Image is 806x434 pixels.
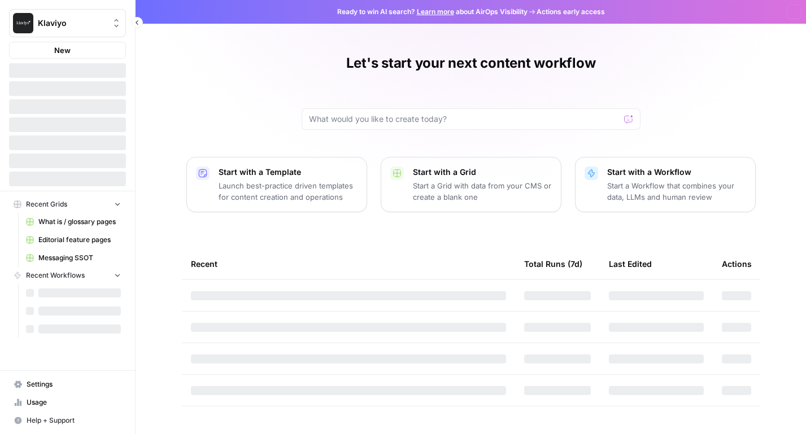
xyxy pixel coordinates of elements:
[9,393,126,411] a: Usage
[413,166,552,178] p: Start with a Grid
[575,157,756,212] button: Start with a WorkflowStart a Workflow that combines your data, LLMs and human review
[13,13,33,33] img: Klaviyo Logo
[191,248,506,279] div: Recent
[27,415,121,426] span: Help + Support
[337,7,528,17] span: Ready to win AI search? about AirOps Visibility
[413,180,552,203] p: Start a Grid with data from your CMS or create a blank one
[417,7,454,16] a: Learn more
[9,42,126,59] button: New
[21,213,126,231] a: What is / glossary pages
[607,180,746,203] p: Start a Workflow that combines your data, LLMs and human review
[346,54,596,72] h1: Let's start your next content workflow
[722,248,752,279] div: Actions
[38,253,121,263] span: Messaging SSOT
[609,248,652,279] div: Last Edited
[9,375,126,393] a: Settings
[9,411,126,429] button: Help + Support
[26,270,85,280] span: Recent Workflows
[219,180,358,203] p: Launch best-practice driven templates for content creation and operations
[38,235,121,245] span: Editorial feature pages
[54,45,71,56] span: New
[381,157,561,212] button: Start with a GridStart a Grid with data from your CMS or create a blank one
[524,248,582,279] div: Total Runs (7d)
[9,196,126,213] button: Recent Grids
[38,217,121,227] span: What is / glossary pages
[607,166,746,178] p: Start with a Workflow
[27,379,121,389] span: Settings
[38,17,106,29] span: Klaviyo
[537,7,605,17] span: Actions early access
[27,397,121,407] span: Usage
[219,166,358,178] p: Start with a Template
[9,267,126,284] button: Recent Workflows
[9,9,126,37] button: Workspace: Klaviyo
[186,157,367,212] button: Start with a TemplateLaunch best-practice driven templates for content creation and operations
[21,249,126,267] a: Messaging SSOT
[309,113,620,125] input: What would you like to create today?
[21,231,126,249] a: Editorial feature pages
[26,199,67,209] span: Recent Grids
